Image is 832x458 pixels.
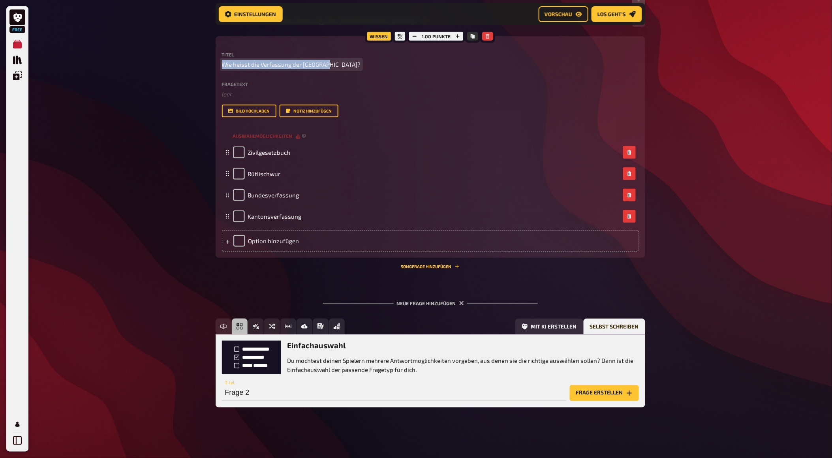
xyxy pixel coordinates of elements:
div: Wissen [365,30,393,43]
button: Wahr / Falsch [248,319,264,334]
h3: Einfachauswahl [287,341,639,350]
a: Einblendungen [9,68,25,84]
button: Frage erstellen [570,385,639,401]
span: Zivilgesetzbuch [248,149,291,156]
a: Einstellungen [219,6,283,22]
button: Kopieren [467,32,478,41]
label: Fragetext [222,82,639,86]
a: Vorschau [539,6,588,22]
button: Offline Frage [329,319,345,334]
button: Schätzfrage [280,319,296,334]
button: Mit KI erstellen [515,319,583,334]
span: Bundesverfassung [248,191,299,199]
button: Freitext Eingabe [216,319,231,334]
a: Quiz Sammlung [9,52,25,68]
span: Auswahlmöglichkeiten [233,133,300,139]
span: Free [10,27,24,32]
a: Meine Quizze [9,36,25,52]
button: Selbst schreiben [584,319,645,334]
a: Los geht's [592,6,642,22]
div: Neue Frage hinzufügen [323,288,538,312]
span: Vorschau [545,11,573,17]
a: Mein Konto [9,417,25,432]
div: 1.00 Punkte [407,30,465,43]
button: Einfachauswahl [232,319,248,334]
button: Bild-Antwort [297,319,312,334]
span: Einstellungen [235,11,276,17]
button: Songfrage hinzufügen [401,264,460,269]
button: Prosa (Langtext) [313,319,329,334]
span: Kantonsverfassung [248,213,302,220]
p: Du möchtest deinen Spielern mehrere Antwortmöglichkeiten vorgeben, aus denen sie die richtige aus... [287,356,639,374]
div: Option hinzufügen [222,230,639,252]
button: Bild hochladen [222,105,276,117]
input: Titel [222,385,567,401]
span: Rütlischwur [248,170,281,177]
span: Wie heisst die Verfassung der [GEOGRAPHIC_DATA]? [222,60,361,69]
span: Los geht's [598,11,626,17]
label: Titel [222,52,639,57]
button: Sortierfrage [264,319,280,334]
button: Notiz hinzufügen [280,105,338,117]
